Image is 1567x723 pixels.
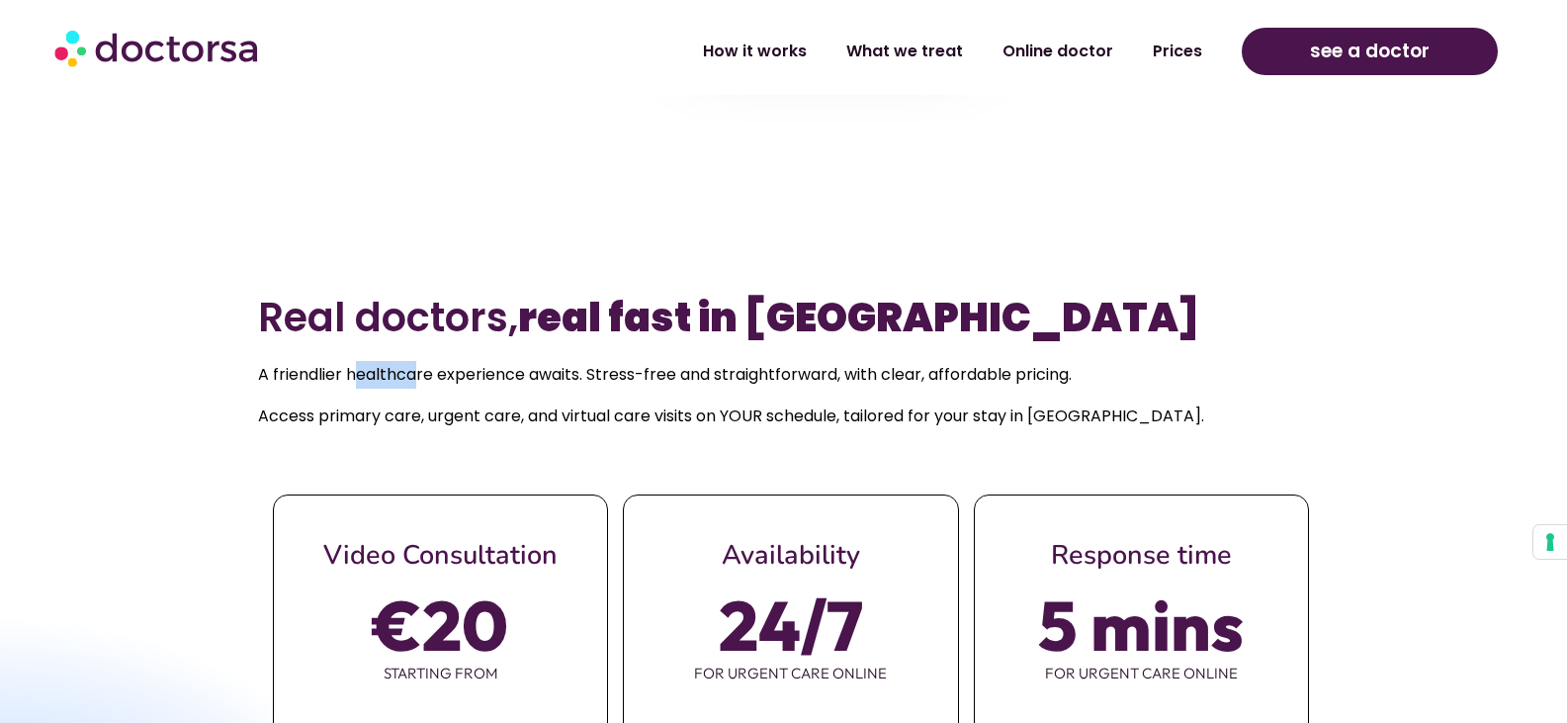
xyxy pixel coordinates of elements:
[722,537,860,574] span: Availability
[274,653,607,694] span: starting from
[1242,28,1498,75] a: see a doctor
[258,405,1204,427] span: Access primary care, urgent care, and virtual care visits on YOUR schedule, tailored for your sta...
[983,29,1133,74] a: Online doctor
[827,29,983,74] a: What we treat
[258,363,1072,386] span: A friendlier healthcare experience awaits. Stress-free and straightforward, with clear, affordabl...
[975,653,1308,694] span: for urgent care online
[1533,525,1567,559] button: Your consent preferences for tracking technologies
[624,653,957,694] span: for urgent care online
[373,597,508,653] span: €20
[683,29,827,74] a: How it works
[518,290,1199,345] b: real fast in [GEOGRAPHIC_DATA]
[1310,36,1430,67] span: see a doctor
[258,294,1309,341] h2: Real doctors,
[323,537,558,574] span: Video Consultation
[1051,537,1232,574] span: Response time
[260,207,1308,234] iframe: Customer reviews powered by Trustpilot
[1038,597,1244,653] span: 5 mins
[1133,29,1222,74] a: Prices
[411,29,1222,74] nav: Menu
[719,597,863,653] span: 24/7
